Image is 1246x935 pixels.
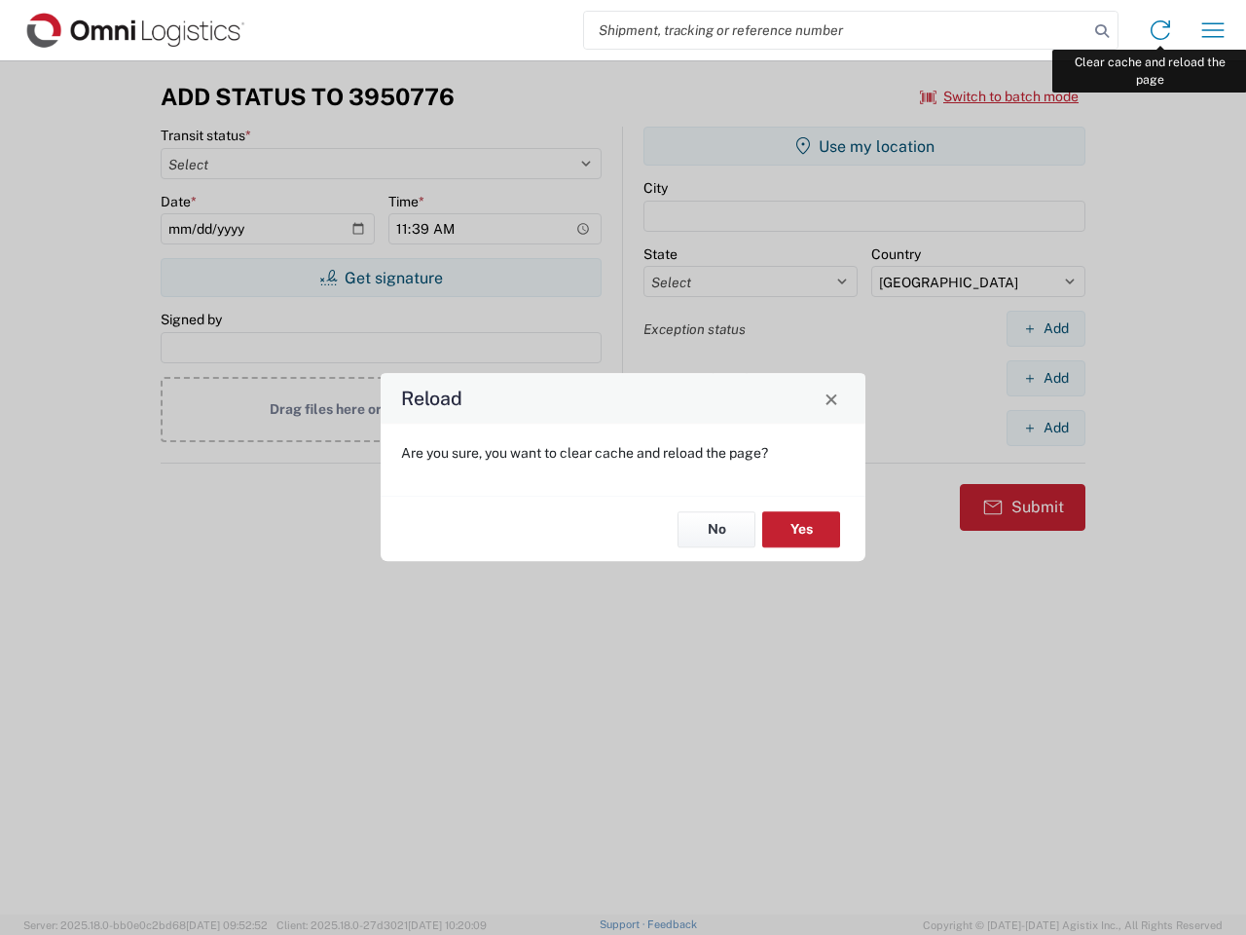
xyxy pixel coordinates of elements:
button: Close [818,385,845,412]
h4: Reload [401,385,462,413]
button: No [678,511,755,547]
button: Yes [762,511,840,547]
p: Are you sure, you want to clear cache and reload the page? [401,444,845,462]
input: Shipment, tracking or reference number [584,12,1088,49]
